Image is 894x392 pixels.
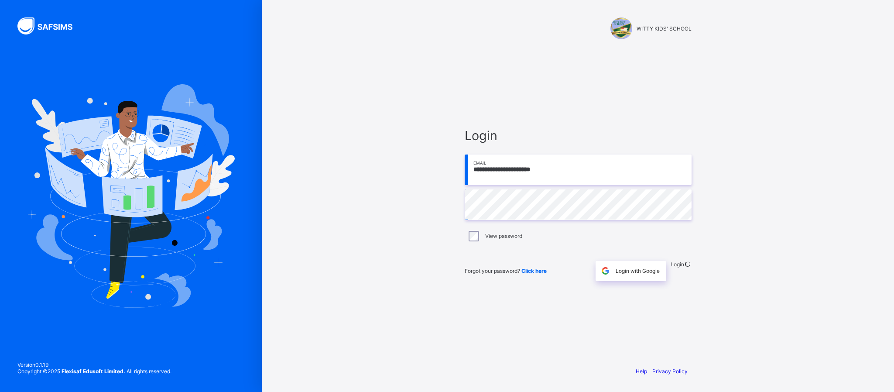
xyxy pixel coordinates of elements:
img: SAFSIMS Logo [17,17,83,34]
a: Click here [521,268,547,274]
label: View password [485,233,522,239]
img: google.396cfc9801f0270233282035f929180a.svg [600,266,610,276]
span: Forgot your password? [465,268,547,274]
a: Help [636,368,647,375]
span: Copyright © 2025 All rights reserved. [17,368,171,375]
span: Login with Google [616,268,660,274]
span: WITTY KIDS' SCHOOL [637,25,692,32]
a: Privacy Policy [652,368,688,375]
strong: Flexisaf Edusoft Limited. [62,368,125,375]
span: Login [465,128,692,143]
span: Login [671,261,684,268]
span: Version 0.1.19 [17,361,171,368]
img: Hero Image [27,84,235,308]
